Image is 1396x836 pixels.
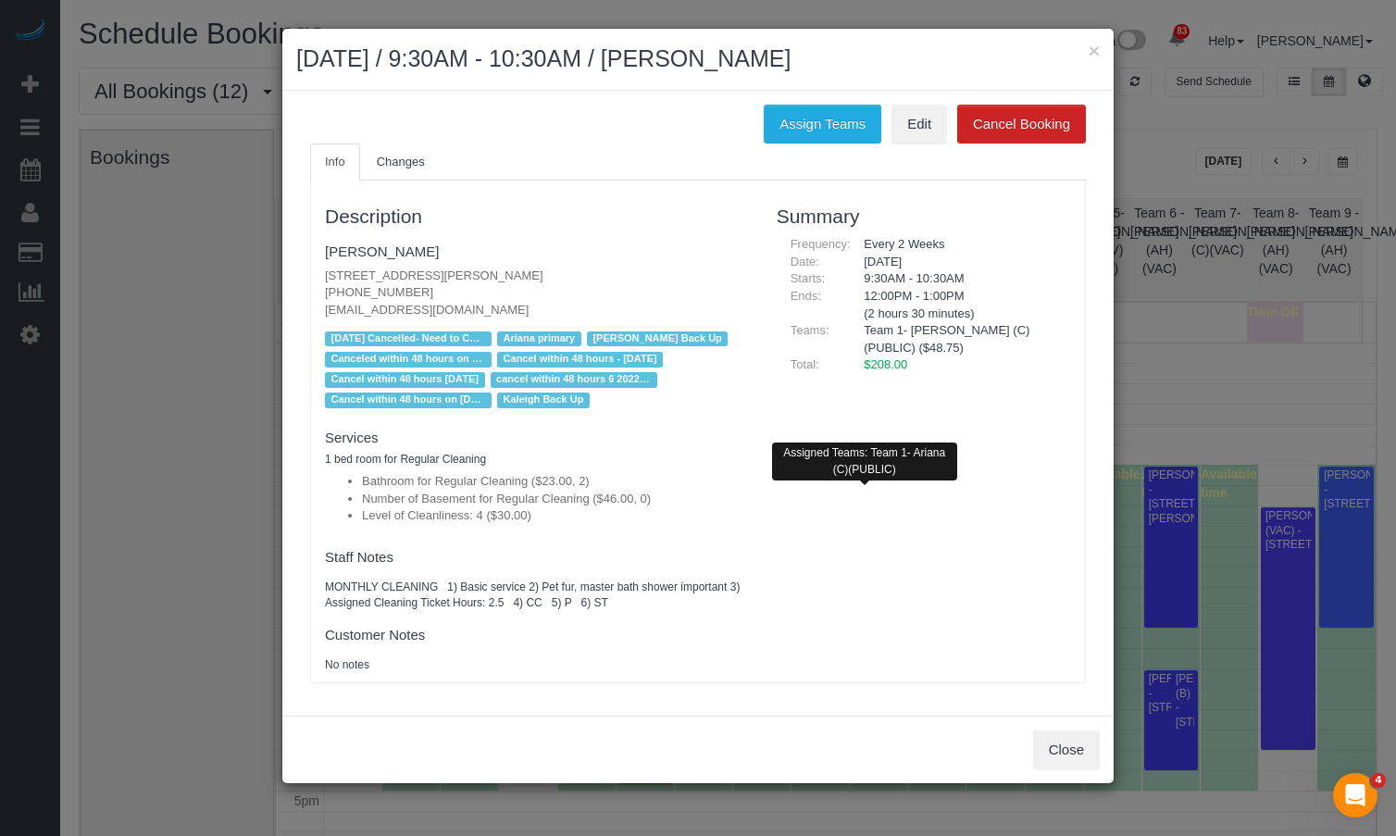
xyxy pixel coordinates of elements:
button: Cancel Booking [957,105,1086,143]
div: 9:30AM - 10:30AM [850,270,1071,288]
iframe: Intercom live chat [1333,773,1377,817]
span: Starts: [791,271,826,285]
h3: Description [325,206,749,227]
li: Level of Cleanliness: 4 ($30.00) [362,507,749,525]
pre: No notes [325,657,749,673]
span: Ends: [791,289,821,303]
p: [STREET_ADDRESS][PERSON_NAME] [PHONE_NUMBER] [EMAIL_ADDRESS][DOMAIN_NAME] [325,268,749,319]
h4: Staff Notes [325,550,749,566]
span: Changes [377,155,425,168]
span: Cancel within 48 hours [DATE] [325,372,485,387]
button: Assign Teams [764,105,881,143]
span: 4 [1371,773,1386,788]
h4: Customer Notes [325,628,749,643]
h4: Services [325,430,749,446]
div: Every 2 Weeks [850,236,1071,254]
li: Number of Basement for Regular Cleaning ($46.00, 0) [362,491,749,508]
span: Teams: [791,323,829,337]
li: Team 1- [PERSON_NAME] (C)(PUBLIC) ($48.75) [864,322,1057,356]
span: Info [325,155,345,168]
h3: Summary [777,206,1071,227]
div: 12:00PM - 1:00PM (2 hours 30 minutes) [850,288,1071,322]
div: [DATE] [850,254,1071,271]
span: Total: [791,357,819,371]
div: Assigned Teams: Team 1- Ariana (C)(PUBLIC) [772,443,957,480]
button: × [1089,41,1100,60]
span: Canceled within 48 hours on [DATE] [325,352,492,367]
a: Edit [891,105,947,143]
h5: 1 bed room for Regular Cleaning [325,454,749,466]
span: cancel within 48 hours 6 2022-sick [491,372,657,387]
span: Cancel within 48 hours - [DATE] [497,352,663,367]
span: Kaleigh Back Up [497,393,590,407]
a: Info [310,143,360,181]
span: Ariana primary [497,331,581,346]
a: Changes [362,143,440,181]
span: [PERSON_NAME] Back Up [587,331,729,346]
pre: MONTHLY CLEANING 1) Basic service 2) Pet fur, master bath shower important 3) Assigned Cleaning T... [325,580,749,611]
span: $208.00 [864,357,907,371]
button: Close [1033,730,1100,769]
a: [PERSON_NAME] [325,243,439,259]
span: Date: [791,255,819,268]
span: [DATE] Cancelled- Need to Charge [325,331,492,346]
span: Frequency: [791,237,851,251]
li: Bathroom for Regular Cleaning ($23.00, 2) [362,473,749,491]
span: Cancel within 48 hours on [DATE] [325,393,492,407]
h2: [DATE] / 9:30AM - 10:30AM / [PERSON_NAME] [296,43,1100,76]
